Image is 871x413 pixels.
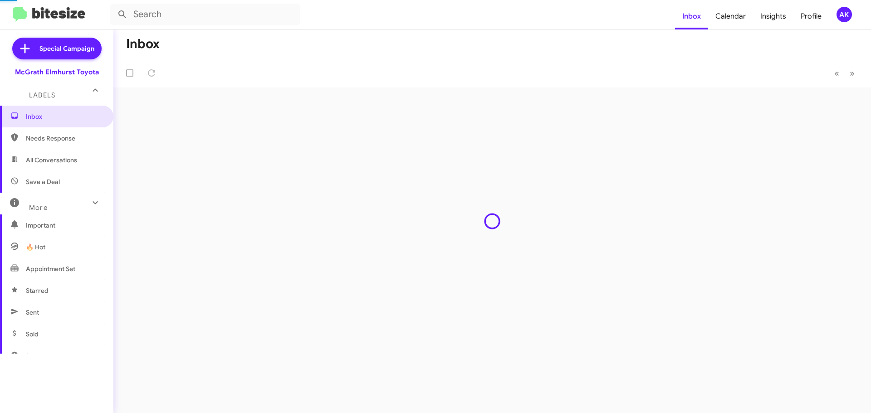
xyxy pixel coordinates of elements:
[708,3,753,29] a: Calendar
[29,204,48,212] span: More
[26,264,75,273] span: Appointment Set
[26,243,45,252] span: 🔥 Hot
[26,286,49,295] span: Starred
[850,68,855,79] span: »
[110,4,300,25] input: Search
[829,64,860,83] nav: Page navigation example
[829,7,861,22] button: AK
[793,3,829,29] a: Profile
[26,330,39,339] span: Sold
[12,38,102,59] a: Special Campaign
[26,308,39,317] span: Sent
[26,155,77,165] span: All Conversations
[837,7,852,22] div: AK
[29,91,55,99] span: Labels
[15,68,99,77] div: McGrath Elmhurst Toyota
[39,44,94,53] span: Special Campaign
[26,112,103,121] span: Inbox
[753,3,793,29] a: Insights
[126,37,160,51] h1: Inbox
[834,68,839,79] span: «
[844,64,860,83] button: Next
[26,351,74,360] span: Sold Responded
[829,64,845,83] button: Previous
[26,134,103,143] span: Needs Response
[675,3,708,29] a: Inbox
[26,177,60,186] span: Save a Deal
[26,221,103,230] span: Important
